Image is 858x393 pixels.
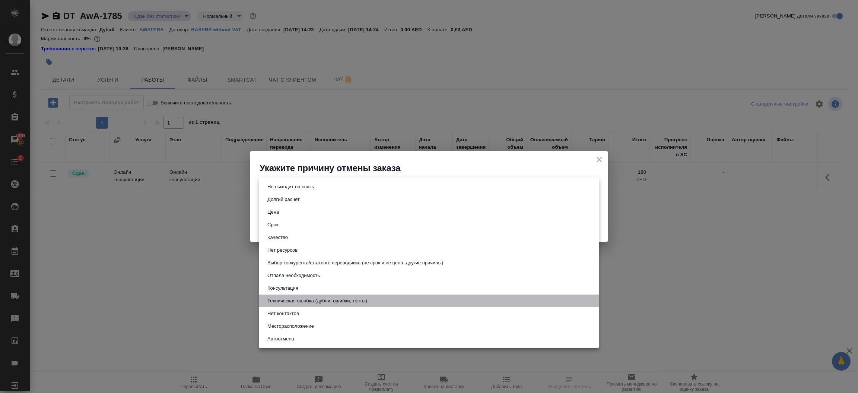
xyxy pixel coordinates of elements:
[265,233,290,242] button: Качество
[265,309,301,318] button: Нет контактов
[265,335,296,343] button: Автоотмена
[265,322,316,330] button: Месторасположение
[265,183,316,191] button: Не выходит на связь
[265,246,300,254] button: Нет ресурсов
[265,259,445,267] button: Выбор конкурента/штатного переводчика (не срок и не цена, другие причины)
[265,195,302,204] button: Долгий расчет
[265,208,281,216] button: Цена
[265,221,281,229] button: Срок
[265,271,322,280] button: Отпала необходимость
[265,284,301,292] button: Консультация
[265,297,369,305] button: Техническая ошибка (дубли, ошибки, тесты)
